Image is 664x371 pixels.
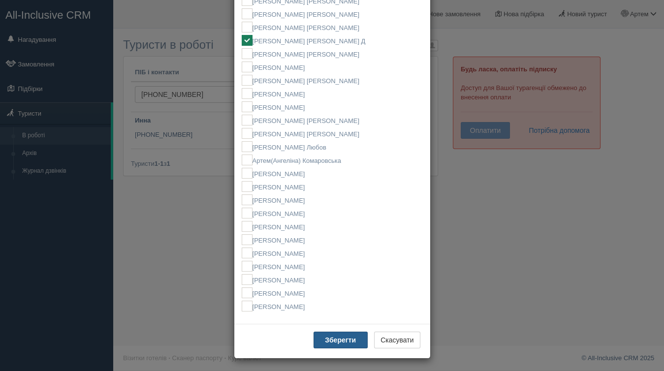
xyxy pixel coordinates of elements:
[242,141,423,152] label: [PERSON_NAME] Любов
[242,62,423,72] label: [PERSON_NAME]
[242,261,423,272] label: [PERSON_NAME]
[242,8,423,19] label: [PERSON_NAME] [PERSON_NAME]
[242,234,423,245] label: [PERSON_NAME]
[242,287,423,298] label: [PERSON_NAME]
[242,247,423,258] label: [PERSON_NAME]
[242,75,423,86] label: [PERSON_NAME] [PERSON_NAME]
[242,181,423,192] label: [PERSON_NAME]
[242,88,423,99] label: [PERSON_NAME]
[242,221,423,232] label: [PERSON_NAME]
[242,168,423,179] label: [PERSON_NAME]
[242,194,423,205] label: [PERSON_NAME]
[314,332,368,348] button: Зберегти
[242,208,423,218] label: [PERSON_NAME]
[242,35,423,46] label: [PERSON_NAME] [PERSON_NAME] Д
[242,48,423,59] label: [PERSON_NAME] [PERSON_NAME]
[242,101,423,112] label: [PERSON_NAME]
[242,22,423,32] label: [PERSON_NAME] [PERSON_NAME]
[242,274,423,285] label: [PERSON_NAME]
[242,301,423,311] label: [PERSON_NAME]
[242,128,423,139] label: [PERSON_NAME] [PERSON_NAME]
[325,336,356,344] b: Зберегти
[242,155,423,165] label: Артем(Ангеліна) Комаровська
[242,115,423,125] label: [PERSON_NAME] [PERSON_NAME]
[374,332,420,348] button: Скасувати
